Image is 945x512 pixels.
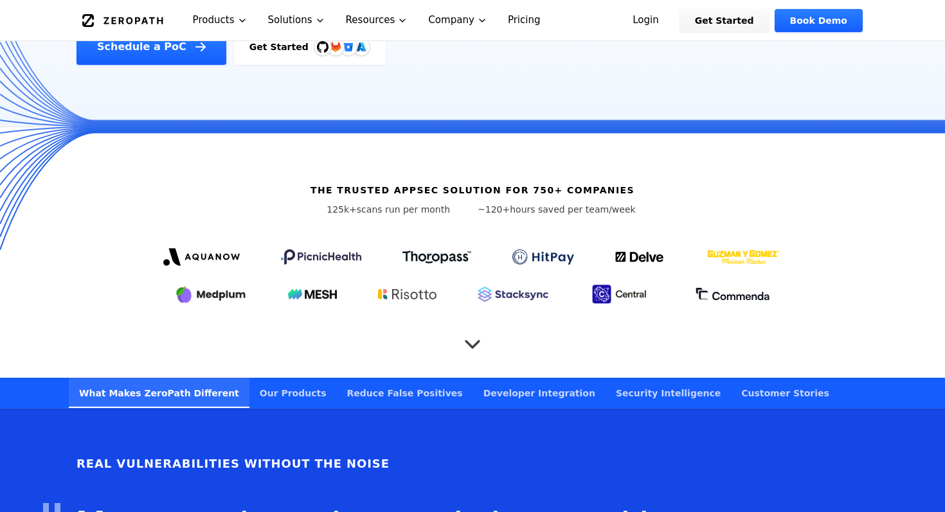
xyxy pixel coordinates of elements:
[617,9,674,32] a: Login
[731,378,840,408] a: Customer Stories
[249,378,337,408] a: Our Products
[317,41,328,53] img: GitHub
[478,204,510,215] span: ~120+
[309,203,467,216] p: scans run per month
[310,184,634,197] h6: The trusted AppSec solution for 750+ companies
[679,9,770,32] a: Get Started
[69,378,249,408] a: What Makes ZeroPath Different
[288,289,337,299] img: Mesh
[478,203,636,216] p: hours saved per team/week
[327,204,357,215] span: 125k+
[356,42,366,52] img: Azure
[175,284,247,305] img: Medplum
[337,378,473,408] a: Reduce False Positives
[606,378,731,408] a: Security Intelligence
[76,455,390,473] h6: Real Vulnerabilities Without the Noise
[323,34,348,60] img: GitLab
[473,378,606,408] a: Developer Integration
[341,40,355,54] svg: Bitbucket
[478,287,548,302] img: Stacksync
[589,283,654,306] img: Central
[76,29,226,65] a: Schedule a PoC
[402,251,471,263] img: Thoropass
[460,326,485,352] button: Scroll to next section
[234,29,386,65] a: Get StartedGitHubGitLabAzure
[775,9,863,32] a: Book Demo
[706,242,782,272] img: GYG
